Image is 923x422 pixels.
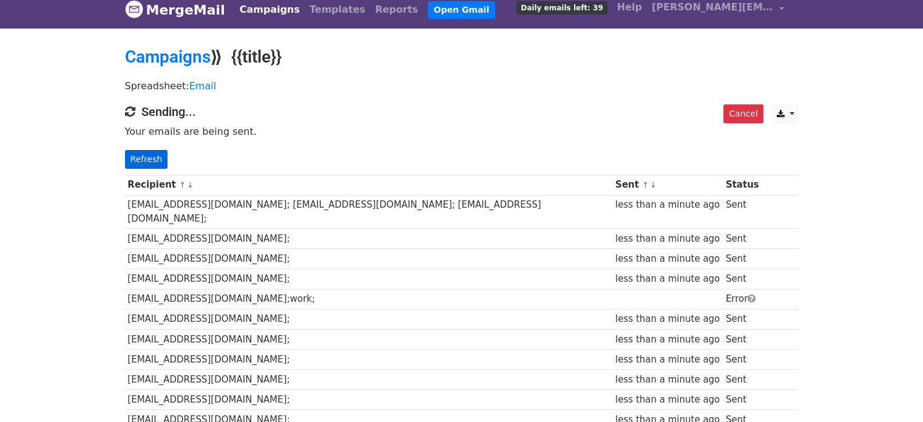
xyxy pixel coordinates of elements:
[125,309,613,329] td: [EMAIL_ADDRESS][DOMAIN_NAME];
[615,373,720,387] div: less than a minute ago
[615,252,720,266] div: less than a minute ago
[125,390,613,410] td: [EMAIL_ADDRESS][DOMAIN_NAME];
[642,180,649,189] a: ↑
[125,229,613,249] td: [EMAIL_ADDRESS][DOMAIN_NAME];
[125,150,168,169] a: Refresh
[189,80,216,92] a: Email
[516,1,607,15] span: Daily emails left: 39
[615,232,720,246] div: less than a minute ago
[723,329,762,349] td: Sent
[723,249,762,269] td: Sent
[723,195,762,229] td: Sent
[723,390,762,410] td: Sent
[862,364,923,422] iframe: Chat Widget
[723,309,762,329] td: Sent
[723,229,762,249] td: Sent
[125,349,613,369] td: [EMAIL_ADDRESS][DOMAIN_NAME];
[125,289,613,309] td: [EMAIL_ADDRESS][DOMAIN_NAME];work;
[125,125,799,138] p: Your emails are being sent.
[615,353,720,367] div: less than a minute ago
[723,369,762,389] td: Sent
[125,369,613,389] td: [EMAIL_ADDRESS][DOMAIN_NAME];
[125,249,613,269] td: [EMAIL_ADDRESS][DOMAIN_NAME];
[125,269,613,289] td: [EMAIL_ADDRESS][DOMAIN_NAME];
[723,289,762,309] td: Error
[125,104,799,119] h4: Sending...
[723,349,762,369] td: Sent
[125,47,799,67] h2: ⟫ {{title}}
[612,175,723,195] th: Sent
[125,329,613,349] td: [EMAIL_ADDRESS][DOMAIN_NAME];
[615,198,720,212] div: less than a minute ago
[615,393,720,407] div: less than a minute ago
[125,175,613,195] th: Recipient
[723,175,762,195] th: Status
[187,180,194,189] a: ↓
[125,195,613,229] td: [EMAIL_ADDRESS][DOMAIN_NAME]; [EMAIL_ADDRESS][DOMAIN_NAME]; [EMAIL_ADDRESS][DOMAIN_NAME];
[650,180,657,189] a: ↓
[125,47,211,67] a: Campaigns
[428,1,495,19] a: Open Gmail
[723,269,762,289] td: Sent
[615,272,720,286] div: less than a minute ago
[723,104,763,123] a: Cancel
[125,80,799,92] p: Spreadsheet:
[615,312,720,326] div: less than a minute ago
[615,333,720,347] div: less than a minute ago
[179,180,186,189] a: ↑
